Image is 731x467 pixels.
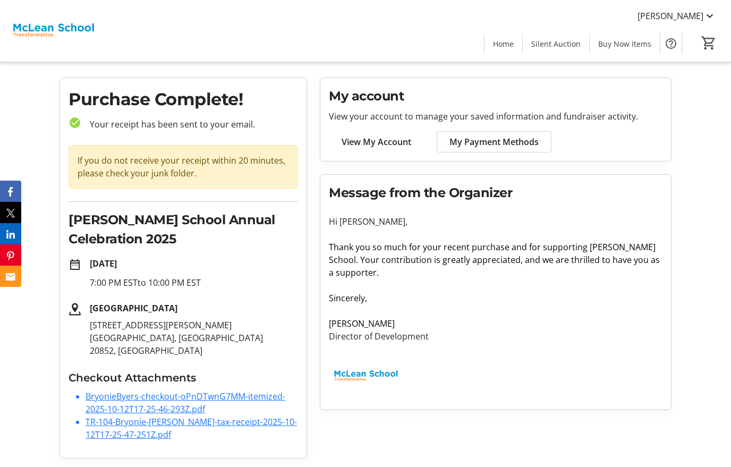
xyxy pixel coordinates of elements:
p: 7:00 PM EST to 10:00 PM EST [90,276,298,289]
strong: [DATE] [90,258,117,269]
span: [PERSON_NAME] [637,10,703,22]
div: If you do not receive your receipt within 20 minutes, please check your junk folder. [69,145,298,189]
a: Silent Auction [523,34,589,54]
a: Buy Now Items [590,34,660,54]
mat-icon: check_circle [69,116,81,129]
span: Thank you so much for your recent purchase and for supporting [PERSON_NAME] School. Your contribu... [329,241,660,278]
h2: My account [329,87,662,106]
p: Your receipt has been sent to your email. [81,118,298,131]
span: My Payment Methods [449,135,539,148]
strong: [GEOGRAPHIC_DATA] [90,302,177,314]
img: McLean School's Logo [6,4,100,57]
h2: [PERSON_NAME] School Annual Celebration 2025 [69,210,298,249]
a: Home [484,34,522,54]
a: TR-104-Bryonie-[PERSON_NAME]-tax-receipt-2025-10-12T17-25-47-251Z.pdf [86,416,297,440]
p: View your account to manage your saved information and fundraiser activity. [329,110,662,123]
span: Buy Now Items [598,38,651,49]
p: [STREET_ADDRESS][PERSON_NAME] [GEOGRAPHIC_DATA], [GEOGRAPHIC_DATA] 20852, [GEOGRAPHIC_DATA] [90,319,298,357]
button: Help [660,33,682,54]
a: BryonieByers-checkout-oPnDTwnG7MM-itemized-2025-10-12T17-25-46-293Z.pdf [86,390,285,415]
span: Sincerely, [329,292,367,304]
span: [PERSON_NAME] [329,318,395,329]
h1: Purchase Complete! [69,87,298,112]
span: Silent Auction [531,38,581,49]
span: View My Account [342,135,411,148]
span: Home [493,38,514,49]
h2: Message from the Organizer [329,183,662,202]
img: McLean School logo [329,355,403,397]
a: View My Account [329,131,424,152]
button: Cart [699,33,718,53]
a: My Payment Methods [437,131,551,152]
mat-icon: date_range [69,258,81,271]
h3: Checkout Attachments [69,370,298,386]
p: Director of Development [329,330,662,343]
button: [PERSON_NAME] [629,7,725,24]
p: Hi [PERSON_NAME], [329,215,662,228]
